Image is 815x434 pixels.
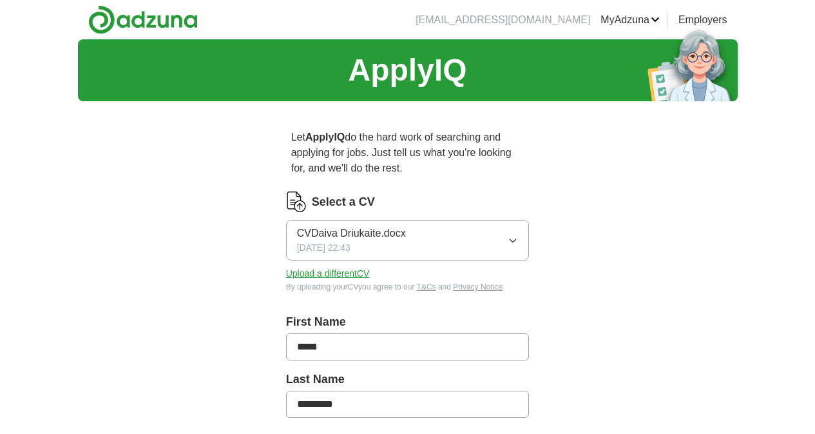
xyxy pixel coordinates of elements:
[312,193,375,211] label: Select a CV
[286,267,370,281] button: Upload a differentCV
[286,281,530,293] div: By uploading your CV you agree to our and .
[416,12,590,28] li: [EMAIL_ADDRESS][DOMAIN_NAME]
[286,192,307,212] img: CV Icon
[348,47,466,94] h1: ApplyIQ
[678,12,727,28] a: Employers
[417,282,436,291] a: T&Cs
[286,220,530,261] button: CVDaiva Driukaite.docx[DATE] 22:43
[286,124,530,181] p: Let do the hard work of searching and applying for jobs. Just tell us what you're looking for, an...
[88,5,198,34] img: Adzuna logo
[600,12,660,28] a: MyAdzuna
[286,313,530,331] label: First Name
[297,241,350,255] span: [DATE] 22:43
[286,371,530,388] label: Last Name
[297,226,406,241] span: CVDaiva Driukaite.docx
[453,282,503,291] a: Privacy Notice
[305,132,345,143] strong: ApplyIQ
